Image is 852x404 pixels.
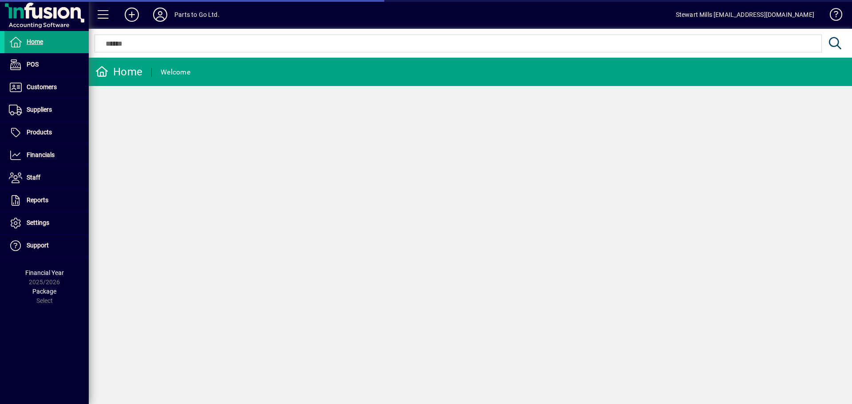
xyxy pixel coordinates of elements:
[27,174,40,181] span: Staff
[146,7,174,23] button: Profile
[161,65,190,79] div: Welcome
[27,219,49,226] span: Settings
[4,167,89,189] a: Staff
[27,83,57,90] span: Customers
[4,54,89,76] a: POS
[118,7,146,23] button: Add
[4,144,89,166] a: Financials
[27,61,39,68] span: POS
[25,269,64,276] span: Financial Year
[27,106,52,113] span: Suppliers
[32,288,56,295] span: Package
[4,235,89,257] a: Support
[4,212,89,234] a: Settings
[27,196,48,204] span: Reports
[676,8,814,22] div: Stewart Mills [EMAIL_ADDRESS][DOMAIN_NAME]
[4,122,89,144] a: Products
[27,129,52,136] span: Products
[4,189,89,212] a: Reports
[95,65,142,79] div: Home
[27,38,43,45] span: Home
[27,151,55,158] span: Financials
[823,2,841,31] a: Knowledge Base
[174,8,220,22] div: Parts to Go Ltd.
[4,99,89,121] a: Suppliers
[27,242,49,249] span: Support
[4,76,89,98] a: Customers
